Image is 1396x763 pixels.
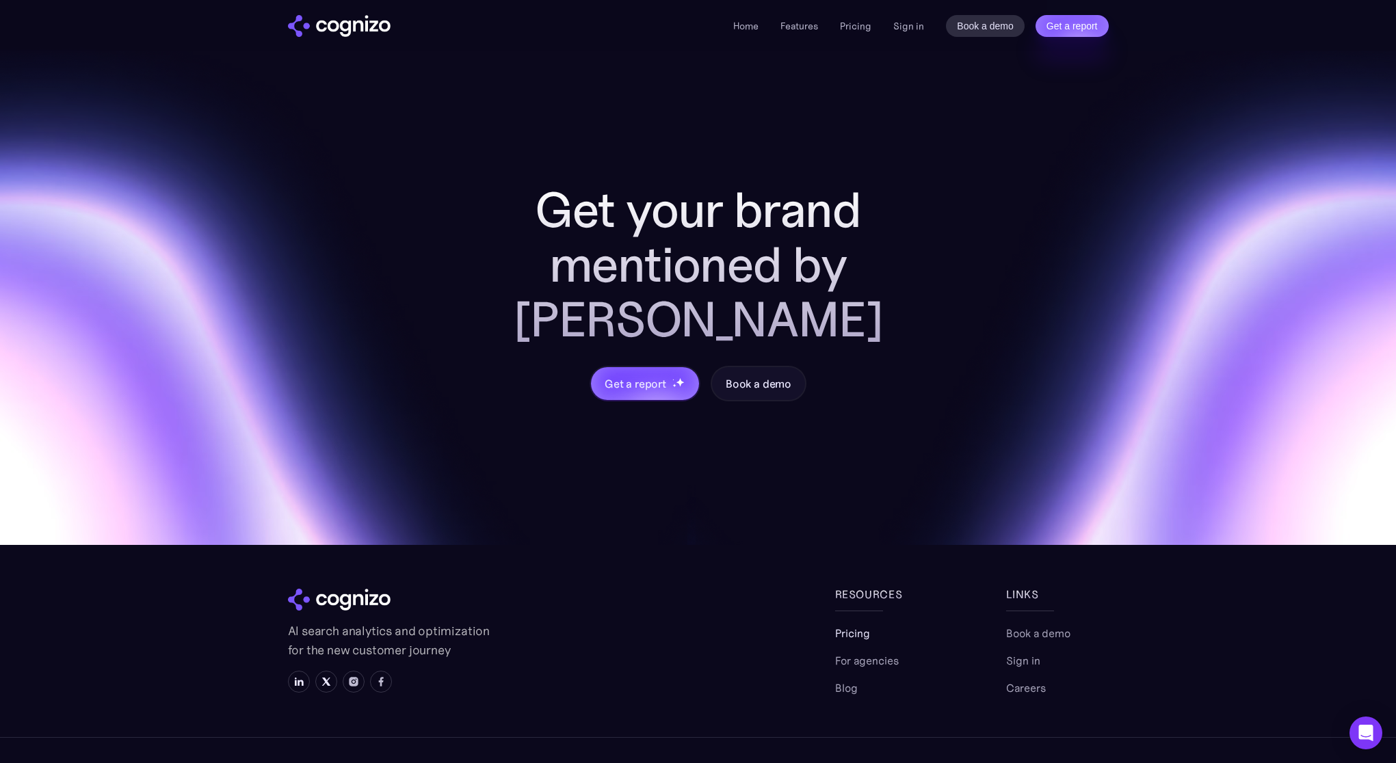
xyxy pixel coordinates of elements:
a: Get a reportstarstarstar [590,366,700,401]
img: LinkedIn icon [293,676,304,687]
a: Features [780,20,818,32]
img: star [672,384,677,388]
img: cognizo logo [288,589,391,611]
a: Home [733,20,759,32]
a: Book a demo [946,15,1025,37]
div: Resources [835,586,938,602]
img: star [672,379,674,381]
a: Careers [1006,680,1046,696]
img: X icon [321,676,332,687]
h2: Get your brand mentioned by [PERSON_NAME] [479,183,917,347]
a: Book a demo [1006,625,1070,641]
div: Book a demo [726,375,791,392]
a: Pricing [835,625,870,641]
a: Blog [835,680,858,696]
a: Pricing [840,20,871,32]
a: home [288,15,391,37]
div: Get a report [605,375,666,392]
a: Get a report [1036,15,1109,37]
div: links [1006,586,1109,602]
a: For agencies [835,652,899,669]
a: Book a demo [711,366,806,401]
img: star [676,377,685,386]
a: Sign in [1006,652,1040,669]
img: cognizo logo [288,15,391,37]
div: Open Intercom Messenger [1349,717,1382,749]
a: Sign in [893,18,924,34]
p: AI search analytics and optimization for the new customer journey [288,621,493,660]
